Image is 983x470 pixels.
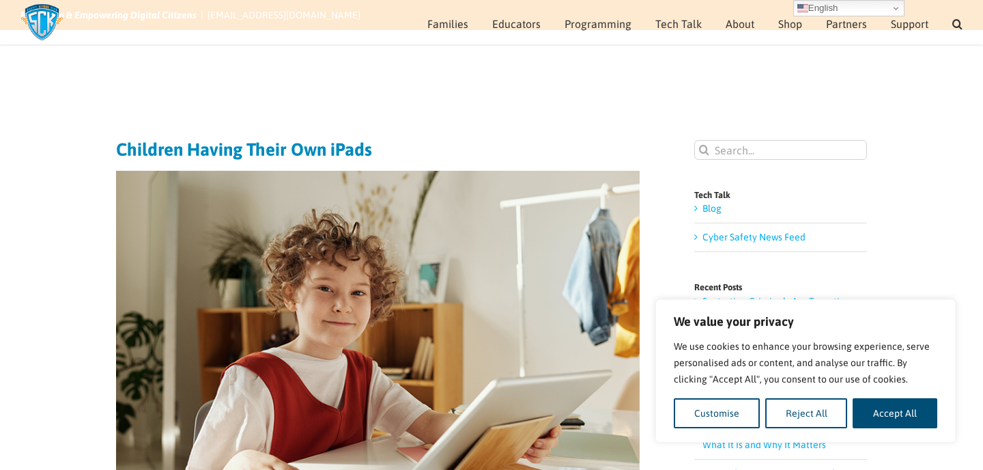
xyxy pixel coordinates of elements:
[694,140,714,160] input: Search
[726,18,754,29] span: About
[116,140,640,159] h1: Children Having Their Own iPads
[797,3,808,14] img: en
[20,3,63,41] img: Savvy Cyber Kids Logo
[826,18,867,29] span: Partners
[702,232,806,243] a: Cyber Safety News Feed
[694,191,867,199] h4: Tech Talk
[674,314,937,330] p: We value your privacy
[702,425,847,450] a: Cyber Savvy Kids Meet Agentic AI: What It Is and Why It Matters
[427,18,468,29] span: Families
[492,18,541,29] span: Educators
[694,140,867,160] input: Search...
[694,283,867,292] h4: Recent Posts
[778,18,802,29] span: Shop
[674,338,937,387] p: We use cookies to enhance your browsing experience, serve personalised ads or content, and analys...
[702,296,851,321] a: Sextortion Criminals Are Targeting Teenage Boys
[565,18,631,29] span: Programming
[765,398,848,428] button: Reject All
[702,203,722,214] a: Blog
[655,18,702,29] span: Tech Talk
[674,398,760,428] button: Customise
[853,398,937,428] button: Accept All
[891,18,928,29] span: Support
